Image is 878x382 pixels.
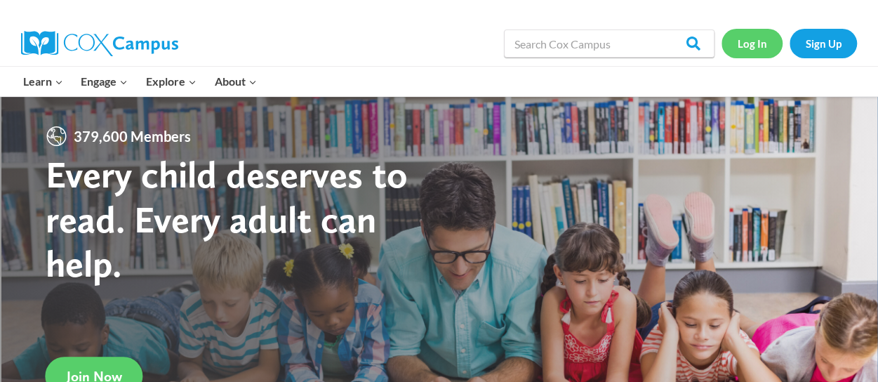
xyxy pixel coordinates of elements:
div: Rename [6,81,872,94]
div: Sort A > Z [6,6,872,18]
button: Child menu of Engage [72,67,138,96]
div: Sort New > Old [6,18,872,31]
div: Move To ... [6,31,872,44]
div: Sign out [6,69,872,81]
div: Move To ... [6,94,872,107]
input: Search Cox Campus [504,29,714,58]
a: Log In [721,29,783,58]
a: Sign Up [790,29,857,58]
div: Options [6,56,872,69]
button: Child menu of Learn [14,67,72,96]
nav: Secondary Navigation [721,29,857,58]
img: Cox Campus [21,31,178,56]
nav: Primary Navigation [14,67,265,96]
div: Delete [6,44,872,56]
button: Child menu of Explore [137,67,206,96]
button: Child menu of About [206,67,266,96]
